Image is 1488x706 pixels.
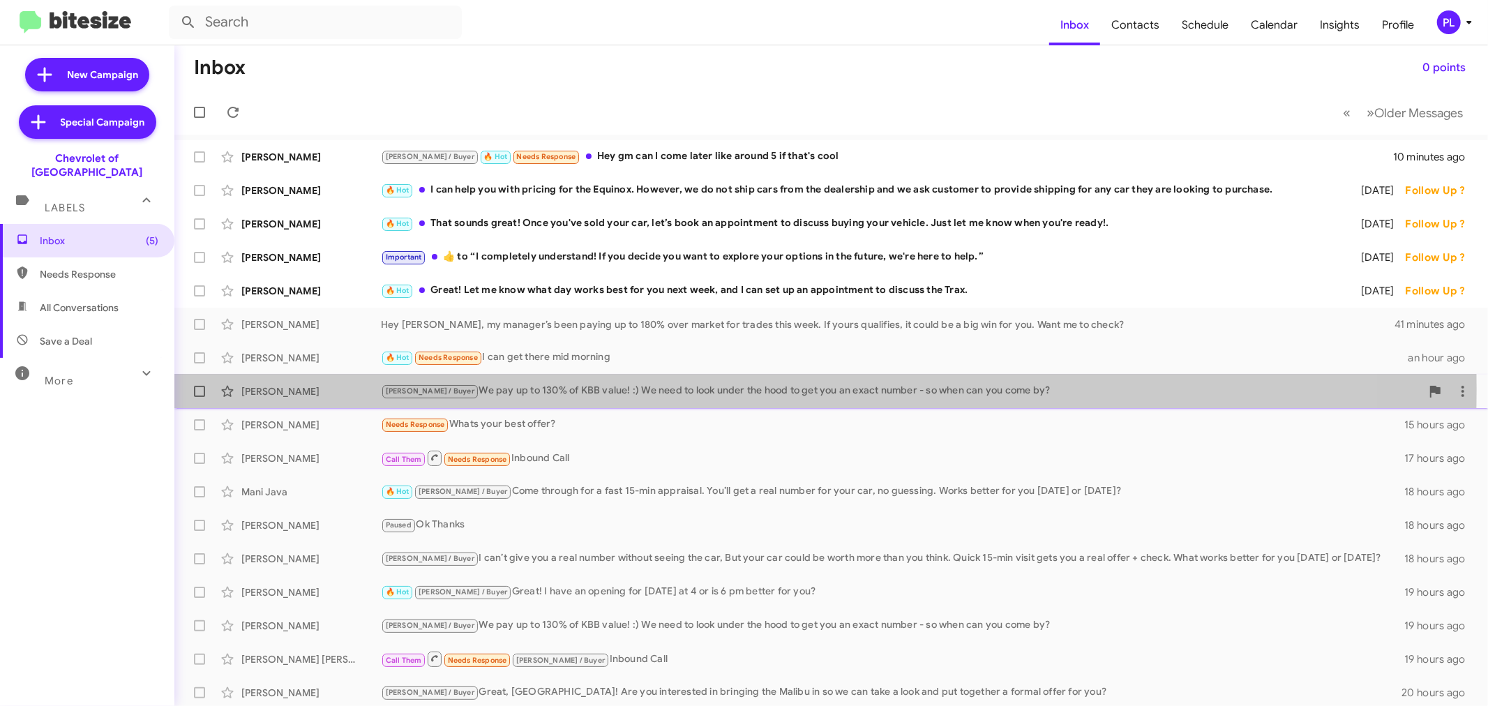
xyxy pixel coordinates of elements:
[1411,55,1477,80] button: 0 points
[40,334,92,348] span: Save a Deal
[67,68,138,82] span: New Campaign
[1401,686,1477,700] div: 20 hours ago
[1404,652,1477,666] div: 19 hours ago
[1406,284,1477,298] div: Follow Up ?
[241,217,381,231] div: [PERSON_NAME]
[483,152,507,161] span: 🔥 Hot
[381,216,1341,232] div: That sounds great! Once you've sold your car, let’s book an appointment to discuss buying your ve...
[381,350,1408,366] div: I can get there mid morning
[241,150,381,164] div: [PERSON_NAME]
[386,656,422,665] span: Call Them
[241,552,381,566] div: [PERSON_NAME]
[386,253,422,262] span: Important
[1404,552,1477,566] div: 18 hours ago
[381,383,1421,399] div: We pay up to 130% of KBB value! :) We need to look under the hood to get you an exact number - so...
[419,587,507,596] span: [PERSON_NAME] / Buyer
[386,353,409,362] span: 🔥 Hot
[61,115,145,129] span: Special Campaign
[381,416,1404,433] div: Whats your best offer?
[381,149,1393,165] div: Hey gm can I come later like around 5 if that's cool
[40,301,119,315] span: All Conversations
[1425,10,1473,34] button: PL
[1406,250,1477,264] div: Follow Up ?
[381,182,1341,198] div: I can help you with pricing for the Equinox. However, we do not ship cars from the dealership and...
[1422,55,1466,80] span: 0 points
[1240,5,1309,45] a: Calendar
[241,485,381,499] div: Mani Java
[1437,10,1461,34] div: PL
[386,219,409,228] span: 🔥 Hot
[1395,317,1477,331] div: 41 minutes ago
[419,487,507,496] span: [PERSON_NAME] / Buyer
[169,6,462,39] input: Search
[386,286,409,295] span: 🔥 Hot
[517,152,576,161] span: Needs Response
[40,234,158,248] span: Inbox
[381,283,1341,299] div: Great! Let me know what day works best for you next week, and I can set up an appointment to disc...
[241,585,381,599] div: [PERSON_NAME]
[1049,5,1100,45] a: Inbox
[241,183,381,197] div: [PERSON_NAME]
[1406,183,1477,197] div: Follow Up ?
[448,656,507,665] span: Needs Response
[1404,485,1477,499] div: 18 hours ago
[1404,451,1477,465] div: 17 hours ago
[1404,518,1477,532] div: 18 hours ago
[381,249,1341,265] div: ​👍​ to “ I completely understand! If you decide you want to explore your options in the future, w...
[381,550,1404,566] div: I can’t give you a real number without seeing the car, But your car could be worth more than you ...
[386,186,409,195] span: 🔥 Hot
[241,619,381,633] div: [PERSON_NAME]
[516,656,605,665] span: [PERSON_NAME] / Buyer
[381,584,1404,600] div: Great! I have an opening for [DATE] at 4 or is 6 pm better for you?
[1100,5,1171,45] a: Contacts
[241,317,381,331] div: [PERSON_NAME]
[1335,98,1471,127] nav: Page navigation example
[381,684,1401,700] div: Great, [GEOGRAPHIC_DATA]! Are you interested in bringing the Malibu in so we can take a look and ...
[241,284,381,298] div: [PERSON_NAME]
[1371,5,1425,45] a: Profile
[381,517,1404,533] div: Ok Thanks
[241,686,381,700] div: [PERSON_NAME]
[1343,104,1351,121] span: «
[386,386,474,396] span: [PERSON_NAME] / Buyer
[194,57,246,79] h1: Inbox
[1335,98,1359,127] button: Previous
[1408,351,1477,365] div: an hour ago
[241,250,381,264] div: [PERSON_NAME]
[386,520,412,529] span: Paused
[386,621,474,630] span: [PERSON_NAME] / Buyer
[381,483,1404,500] div: Come through for a fast 15-min appraisal. You’ll get a real number for your car, no guessing. Wor...
[381,617,1404,633] div: We pay up to 130% of KBB value! :) We need to look under the hood to get you an exact number - so...
[386,587,409,596] span: 🔥 Hot
[241,652,381,666] div: [PERSON_NAME] [PERSON_NAME]
[381,317,1395,331] div: Hey [PERSON_NAME], my manager’s been paying up to 180% over market for trades this week. If yours...
[19,105,156,139] a: Special Campaign
[386,420,445,429] span: Needs Response
[1341,217,1406,231] div: [DATE]
[381,449,1404,467] div: Inbound Call
[1367,104,1374,121] span: »
[241,418,381,432] div: [PERSON_NAME]
[1341,250,1406,264] div: [DATE]
[241,518,381,532] div: [PERSON_NAME]
[1341,183,1406,197] div: [DATE]
[1358,98,1471,127] button: Next
[25,58,149,91] a: New Campaign
[1404,619,1477,633] div: 19 hours ago
[386,152,474,161] span: [PERSON_NAME] / Buyer
[1309,5,1371,45] a: Insights
[241,351,381,365] div: [PERSON_NAME]
[386,455,422,464] span: Call Them
[40,267,158,281] span: Needs Response
[381,650,1404,668] div: Inbound Call
[1406,217,1477,231] div: Follow Up ?
[146,234,158,248] span: (5)
[1404,418,1477,432] div: 15 hours ago
[1374,105,1463,121] span: Older Messages
[1171,5,1240,45] span: Schedule
[45,375,73,387] span: More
